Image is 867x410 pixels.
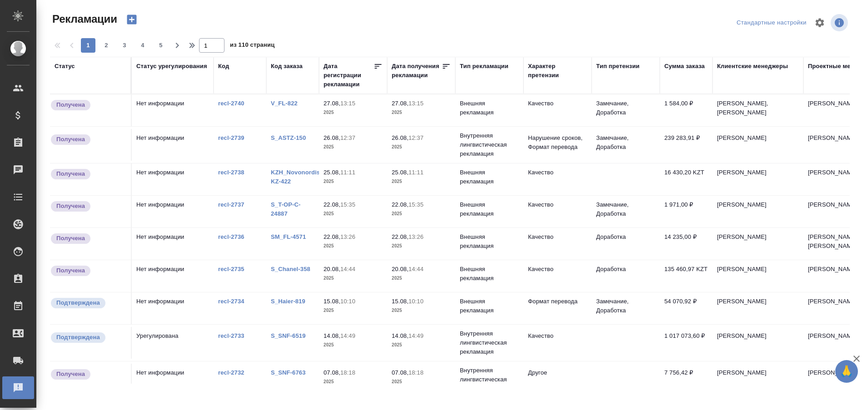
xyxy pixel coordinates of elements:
[713,327,803,359] td: [PERSON_NAME]
[839,362,854,381] span: 🙏
[271,266,310,272] a: S_Chanel-358
[592,196,660,227] td: Замечание, Доработка
[523,196,592,227] td: Качество
[409,169,424,176] p: 11:11
[121,12,143,27] button: Создать
[713,129,803,161] td: [PERSON_NAME]
[117,41,132,50] span: 3
[218,266,244,272] a: recl-2735
[132,228,214,260] td: Нет информации
[660,228,713,260] td: 14 235,00 ₽
[132,260,214,292] td: Нет информации
[592,129,660,161] td: Замечание, Доработка
[809,12,831,34] span: Настроить таблицу
[592,260,660,292] td: Доработка
[218,134,244,141] a: recl-2739
[392,242,451,251] p: 2025
[271,233,306,240] a: SM_FL-4571
[660,364,713,395] td: 7 756,42 ₽
[154,38,168,53] button: 5
[392,369,409,376] p: 07.08,
[392,169,409,176] p: 25.08,
[218,369,244,376] a: recl-2732
[324,108,383,117] p: 2025
[218,169,244,176] a: recl-2738
[56,298,100,307] p: Подтверждена
[409,233,424,240] p: 13:26
[135,41,150,50] span: 4
[154,41,168,50] span: 5
[56,266,85,275] p: Получена
[340,369,355,376] p: 18:18
[392,209,451,218] p: 2025
[392,177,451,186] p: 2025
[50,12,117,26] span: Рекламации
[660,327,713,359] td: 1 017 073,60 ₽
[713,228,803,260] td: [PERSON_NAME]
[734,16,809,30] div: split button
[132,163,214,195] td: Нет информации
[340,134,355,141] p: 12:37
[392,266,409,272] p: 20.08,
[660,163,713,195] td: 16 430,20 KZT
[132,327,214,359] td: Урегулирована
[596,62,639,71] div: Тип претензии
[660,292,713,324] td: 54 070,92 ₽
[455,163,523,195] td: Внешняя рекламация
[135,38,150,53] button: 4
[271,201,301,217] a: S_T-OP-C-24887
[460,62,508,71] div: Тип рекламации
[523,163,592,195] td: Качество
[392,143,451,152] p: 2025
[324,274,383,283] p: 2025
[523,364,592,395] td: Другое
[271,62,303,71] div: Код заказа
[55,62,75,71] div: Статус
[664,62,705,71] div: Сумма заказа
[455,260,523,292] td: Внешняя рекламация
[271,369,306,376] a: S_SNF-6763
[324,134,340,141] p: 26.08,
[455,94,523,126] td: Внешняя рекламация
[392,377,451,386] p: 2025
[340,266,355,272] p: 14:44
[324,177,383,186] p: 2025
[713,260,803,292] td: [PERSON_NAME]
[340,100,355,107] p: 13:15
[392,108,451,117] p: 2025
[324,341,383,350] p: 2025
[132,94,214,126] td: Нет информации
[324,209,383,218] p: 2025
[660,260,713,292] td: 135 460,97 KZT
[271,169,325,185] a: KZH_Novonordisk-KZ-422
[392,201,409,208] p: 22.08,
[218,62,229,71] div: Код
[392,332,409,339] p: 14.08,
[831,14,850,31] span: Посмотреть информацию
[528,62,587,80] div: Характер претензии
[99,38,114,53] button: 2
[409,298,424,305] p: 10:10
[523,327,592,359] td: Качество
[523,228,592,260] td: Качество
[835,360,858,383] button: 🙏
[455,127,523,163] td: Внутренняя лингвистическая рекламация
[56,370,85,379] p: Получена
[132,364,214,395] td: Нет информации
[392,62,442,80] div: Дата получения рекламации
[713,196,803,227] td: [PERSON_NAME]
[56,169,85,178] p: Получена
[523,260,592,292] td: Качество
[392,134,409,141] p: 26.08,
[340,298,355,305] p: 10:10
[340,201,355,208] p: 15:35
[324,266,340,272] p: 20.08,
[340,332,355,339] p: 14:49
[324,169,340,176] p: 25.08,
[271,332,306,339] a: S_SNF-6519
[455,292,523,324] td: Внешняя рекламация
[324,377,383,386] p: 2025
[271,100,298,107] a: V_FL-822
[324,143,383,152] p: 2025
[409,134,424,141] p: 12:37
